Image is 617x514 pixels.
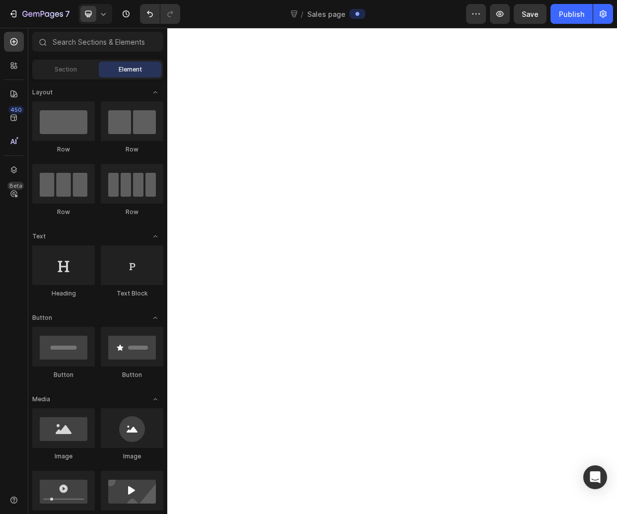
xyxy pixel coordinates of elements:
div: Button [101,370,163,379]
div: Row [101,145,163,154]
div: Open Intercom Messenger [583,465,607,489]
span: Save [522,10,539,18]
div: Button [32,370,95,379]
span: Toggle open [147,84,163,100]
button: Save [514,4,547,24]
div: Undo/Redo [140,4,180,24]
div: Text Block [101,289,163,298]
span: Toggle open [147,310,163,326]
div: Beta [7,182,24,190]
div: Row [32,145,95,154]
span: Toggle open [147,391,163,407]
button: Publish [550,4,593,24]
div: Image [32,452,95,461]
span: Text [32,232,46,241]
p: 7 [65,8,70,20]
span: Button [32,313,52,322]
span: Sales page [307,9,345,19]
span: Toggle open [147,228,163,244]
div: Row [32,208,95,217]
span: Layout [32,88,53,97]
span: Element [119,65,142,74]
span: Section [55,65,77,74]
div: 450 [8,106,24,114]
span: Media [32,395,50,404]
div: Publish [559,9,584,19]
input: Search Sections & Elements [32,32,163,52]
span: / [301,9,303,19]
div: Heading [32,289,95,298]
button: 7 [4,4,74,24]
div: Image [101,452,163,461]
div: Row [101,208,163,217]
